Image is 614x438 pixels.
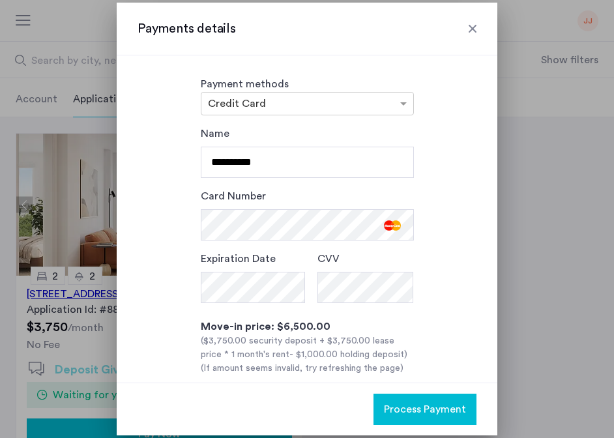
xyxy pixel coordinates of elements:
label: Payment methods [201,79,289,89]
div: Move-in price: $6,500.00 [201,319,414,334]
span: Process Payment [384,401,466,417]
label: Name [201,126,229,141]
span: - $1,000.00 holding deposit [289,350,404,359]
label: Card Number [201,188,266,204]
label: Expiration Date [201,251,276,267]
div: ($3,750.00 security deposit + $3,750.00 lease price * 1 month's rent ) [201,334,414,362]
button: button [373,394,476,425]
h3: Payments details [138,20,476,38]
div: (If amount seems invalid, try refreshing the page) [201,362,414,375]
div: Applicant subtotal: $6,500.00 [201,382,414,398]
label: CVV [317,251,340,267]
